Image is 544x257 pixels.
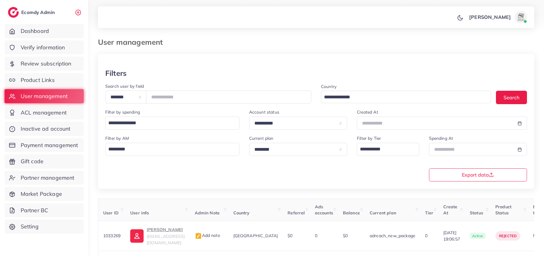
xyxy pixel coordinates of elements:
p: [PERSON_NAME] [469,13,511,21]
a: Market Package [5,187,84,201]
span: Current plan [370,210,396,216]
a: Product Links [5,73,84,87]
label: Search user by field [105,83,144,89]
span: Status [470,210,483,216]
div: Search for option [357,143,419,156]
input: Search for option [106,144,232,154]
a: Setting [5,220,84,234]
span: User ID [103,210,119,216]
a: logoEcomdy Admin [8,7,56,18]
img: logo [8,7,19,18]
button: Export data [429,168,527,181]
span: User management [21,92,68,100]
a: [PERSON_NAME]avatar [466,11,529,23]
span: Verify information [21,44,65,51]
span: Tier [425,210,434,216]
span: [DATE] 19:06:57 [443,230,460,242]
span: Balance [343,210,360,216]
span: Market Package [21,190,62,198]
h2: Ecomdy Admin [21,9,56,15]
span: Partner BC [21,206,48,214]
span: $0 [343,233,348,238]
h3: Filters [105,69,127,78]
a: ACL management [5,106,84,120]
label: Created At [357,109,378,115]
span: Admin Note [195,210,220,216]
label: Spending At [429,135,453,141]
label: Account status [249,109,279,115]
span: User info [130,210,149,216]
span: Country [233,210,250,216]
span: Product Status [495,204,511,216]
span: N/A [533,233,540,238]
input: Search for option [106,118,232,128]
span: ACL management [21,109,67,117]
label: Current plan [249,135,274,141]
span: Referral [288,210,305,216]
span: active [470,233,486,239]
input: Search for option [358,144,411,154]
input: Search for option [322,93,483,102]
span: 0 [315,233,317,238]
a: User management [5,89,84,103]
div: Search for option [105,117,239,130]
img: ic-user-info.36bf1079.svg [130,229,144,243]
label: Filter by Tier [357,135,381,141]
span: [EMAIL_ADDRESS][DOMAIN_NAME] [147,234,185,245]
span: $0 [288,233,292,238]
span: Add note [195,233,220,238]
h3: User management [98,38,168,47]
span: rejected [499,234,517,238]
a: Verify information [5,40,84,55]
p: [PERSON_NAME] [147,226,185,233]
span: Setting [21,223,39,231]
button: Search [496,91,527,104]
label: Country [321,83,337,90]
label: Filter by spending [105,109,140,115]
img: avatar [515,11,527,23]
span: Payment management [21,141,78,149]
span: Ads accounts [315,204,333,216]
span: [GEOGRAPHIC_DATA] [233,233,278,238]
span: 0 [425,233,427,238]
span: adreach_new_package [370,233,415,238]
div: Search for option [321,91,491,103]
a: Dashboard [5,24,84,38]
label: Filter by AM [105,135,129,141]
a: Partner management [5,171,84,185]
span: Product Links [21,76,55,84]
a: Partner BC [5,203,84,217]
div: Search for option [105,143,239,156]
a: Review subscription [5,57,84,71]
a: Gift code [5,154,84,168]
img: admin_note.cdd0b510.svg [195,232,202,240]
a: Inactive ad account [5,122,84,136]
span: Gift code [21,157,44,165]
span: Inactive ad account [21,125,71,133]
span: Partner management [21,174,75,182]
span: 1033269 [103,233,120,238]
span: Dashboard [21,27,49,35]
span: Export data [462,172,494,177]
span: Review subscription [21,60,71,68]
a: Payment management [5,138,84,152]
a: [PERSON_NAME][EMAIL_ADDRESS][DOMAIN_NAME] [130,226,185,246]
span: Create At [443,204,458,216]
